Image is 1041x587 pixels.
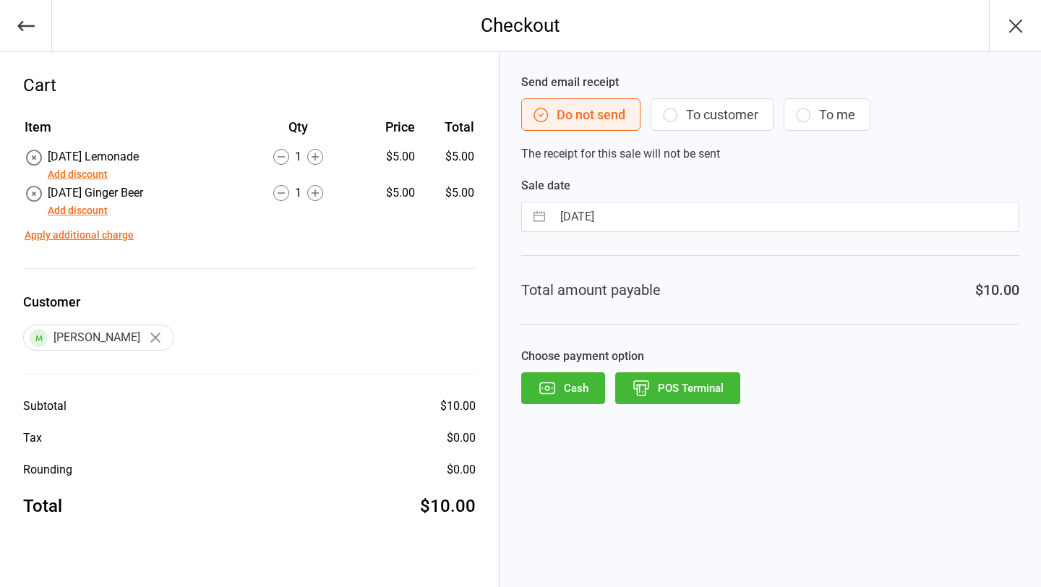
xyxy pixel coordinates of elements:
[447,461,476,479] div: $0.00
[23,72,476,98] div: Cart
[521,74,1019,91] label: Send email receipt
[651,98,774,131] button: To customer
[359,184,416,202] div: $5.00
[521,279,661,301] div: Total amount payable
[239,148,356,166] div: 1
[521,74,1019,163] div: The receipt for this sale will not be sent
[975,279,1019,301] div: $10.00
[23,493,62,519] div: Total
[421,117,474,147] th: Total
[23,429,42,447] div: Tax
[48,150,139,163] span: [DATE] Lemonade
[521,98,641,131] button: Do not send
[521,348,1019,365] label: Choose payment option
[239,117,356,147] th: Qty
[421,148,474,183] td: $5.00
[447,429,476,447] div: $0.00
[421,184,474,219] td: $5.00
[25,228,134,243] button: Apply additional charge
[359,117,416,137] div: Price
[359,148,416,166] div: $5.00
[239,184,356,202] div: 1
[25,117,238,147] th: Item
[440,398,476,415] div: $10.00
[784,98,870,131] button: To me
[23,461,72,479] div: Rounding
[23,398,67,415] div: Subtotal
[48,203,108,218] button: Add discount
[23,292,476,312] label: Customer
[48,167,108,182] button: Add discount
[23,325,174,351] div: [PERSON_NAME]
[521,372,605,404] button: Cash
[615,372,740,404] button: POS Terminal
[420,493,476,519] div: $10.00
[48,186,143,200] span: [DATE] Ginger Beer
[521,177,1019,194] label: Sale date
